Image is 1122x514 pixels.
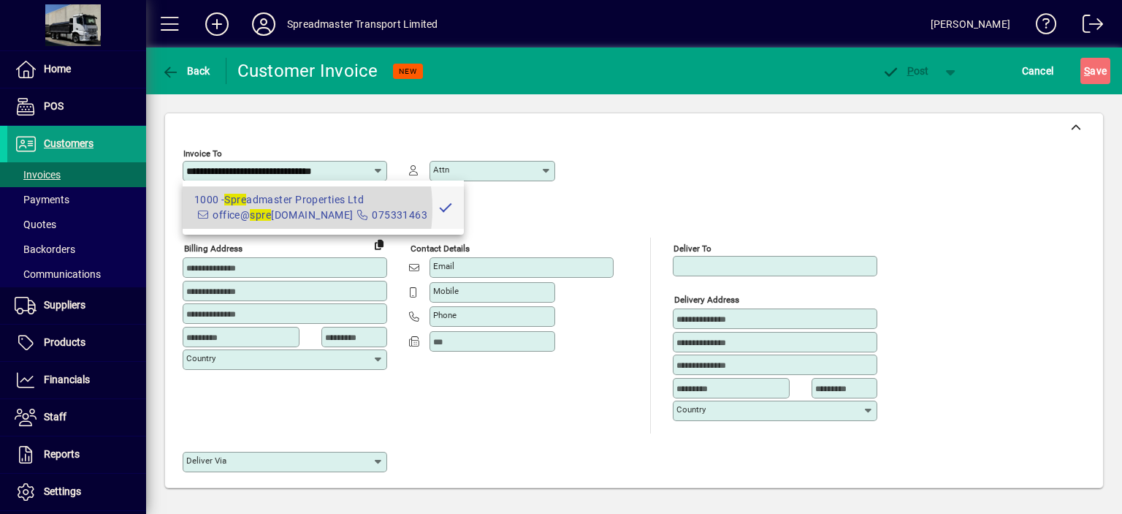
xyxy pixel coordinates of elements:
mat-label: Phone [433,310,457,320]
a: Logout [1072,3,1104,50]
span: S [1084,65,1090,77]
span: Reports [44,448,80,460]
a: Invoices [7,162,146,187]
div: [PERSON_NAME] [931,12,1010,36]
mat-label: Deliver To [673,243,711,254]
span: Home [44,63,71,75]
button: Save [1080,58,1110,84]
span: Back [161,65,210,77]
div: Customer Invoice [237,59,378,83]
a: Products [7,325,146,361]
div: Spreadmaster Transport Limited [287,12,438,36]
button: Copy to Delivery address [367,233,391,256]
a: Home [7,51,146,88]
mat-label: Attn [433,165,449,175]
a: Settings [7,474,146,510]
a: Financials [7,362,146,398]
button: Profile [240,11,287,37]
button: Back [158,58,214,84]
button: Add [194,11,240,37]
a: Knowledge Base [1025,3,1057,50]
button: Cancel [1018,58,1058,84]
span: Staff [44,411,66,423]
a: Communications [7,262,146,287]
span: Suppliers [44,299,85,311]
span: Backorders [15,243,75,255]
span: ave [1084,59,1107,83]
span: Invoices [15,169,61,181]
span: Financials [44,374,90,385]
mat-label: Deliver via [186,456,226,466]
span: Communications [15,268,101,280]
span: Products [44,336,85,348]
a: Staff [7,399,146,436]
button: Post [874,58,936,84]
span: NEW [399,67,417,76]
a: POS [7,88,146,125]
span: Customers [44,137,93,149]
span: Cancel [1022,59,1054,83]
span: P [907,65,914,77]
span: Quotes [15,219,56,230]
mat-label: Country [186,353,215,363]
span: Payments [15,194,69,205]
span: ost [882,65,929,77]
mat-label: Country [676,404,706,415]
mat-label: Invoice To [183,148,222,159]
span: Settings [44,485,81,497]
a: Quotes [7,212,146,237]
mat-label: Email [433,261,454,271]
a: Suppliers [7,287,146,324]
mat-label: Mobile [433,286,459,296]
app-page-header-button: Back [146,58,226,84]
a: Reports [7,436,146,473]
a: Backorders [7,237,146,262]
span: POS [44,100,64,112]
a: Payments [7,187,146,212]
